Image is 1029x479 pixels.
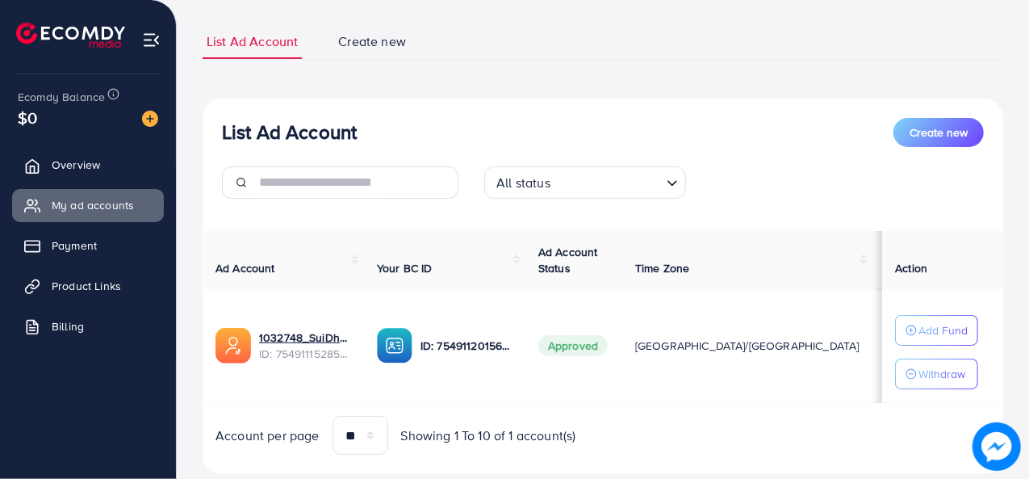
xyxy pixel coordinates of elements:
[895,315,978,346] button: Add Fund
[484,166,686,199] div: Search for option
[18,89,105,105] span: Ecomdy Balance
[973,422,1021,471] img: image
[12,149,164,181] a: Overview
[52,157,100,173] span: Overview
[142,111,158,127] img: image
[555,168,660,195] input: Search for option
[338,32,406,51] span: Create new
[538,335,608,356] span: Approved
[377,260,433,276] span: Your BC ID
[259,330,351,346] a: 1032748_SuiDhagaResham_1757664651001
[635,338,860,354] span: [GEOGRAPHIC_DATA]/[GEOGRAPHIC_DATA]
[893,118,984,147] button: Create new
[142,31,161,49] img: menu
[12,189,164,221] a: My ad accounts
[377,328,412,363] img: ic-ba-acc.ded83a64.svg
[207,32,298,51] span: List Ad Account
[52,197,134,213] span: My ad accounts
[52,237,97,254] span: Payment
[420,336,512,355] p: ID: 7549112015634153473
[18,106,37,129] span: $0
[401,426,576,445] span: Showing 1 To 10 of 1 account(s)
[538,244,598,276] span: Ad Account Status
[259,346,351,362] span: ID: 7549111528532967442
[215,426,320,445] span: Account per page
[215,260,275,276] span: Ad Account
[12,310,164,342] a: Billing
[222,120,357,144] h3: List Ad Account
[52,278,121,294] span: Product Links
[918,364,965,384] p: Withdraw
[12,270,164,302] a: Product Links
[259,330,351,363] div: <span class='underline'>1032748_SuiDhagaResham_1757664651001</span></br>7549111528532967442
[52,318,84,334] span: Billing
[493,171,554,195] span: All status
[12,229,164,262] a: Payment
[910,124,968,141] span: Create new
[895,359,978,389] button: Withdraw
[895,260,927,276] span: Action
[918,321,968,340] p: Add Fund
[16,23,125,48] img: logo
[635,260,689,276] span: Time Zone
[215,328,251,363] img: ic-ads-acc.e4c84228.svg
